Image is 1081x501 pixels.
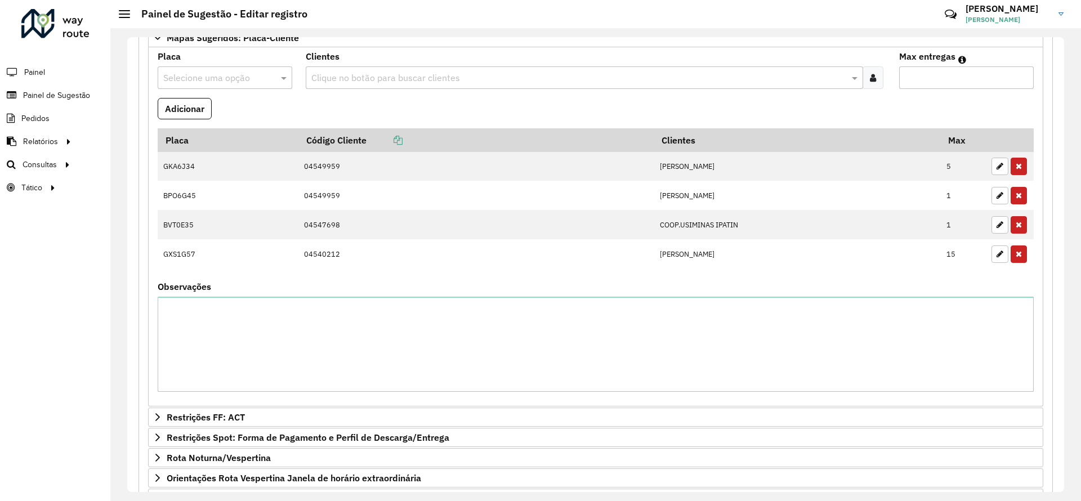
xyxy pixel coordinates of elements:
td: 15 [941,239,986,269]
th: Clientes [654,128,940,152]
span: Painel [24,66,45,78]
td: 5 [941,152,986,181]
span: Restrições FF: ACT [167,413,245,422]
div: Mapas Sugeridos: Placa-Cliente [148,47,1043,407]
label: Max entregas [899,50,955,63]
td: GKA6J34 [158,152,298,181]
span: Orientações Rota Vespertina Janela de horário extraordinária [167,473,421,482]
a: Mapas Sugeridos: Placa-Cliente [148,28,1043,47]
td: COOP.USIMINAS IPATIN [654,210,940,239]
em: Máximo de clientes que serão colocados na mesma rota com os clientes informados [958,55,966,64]
h2: Painel de Sugestão - Editar registro [130,8,307,20]
a: Restrições Spot: Forma de Pagamento e Perfil de Descarga/Entrega [148,428,1043,447]
a: Orientações Rota Vespertina Janela de horário extraordinária [148,468,1043,487]
a: Restrições FF: ACT [148,408,1043,427]
td: BVT0E35 [158,210,298,239]
h3: [PERSON_NAME] [966,3,1050,14]
td: 04540212 [298,239,654,269]
span: Restrições Spot: Forma de Pagamento e Perfil de Descarga/Entrega [167,433,449,442]
td: [PERSON_NAME] [654,239,940,269]
span: [PERSON_NAME] [966,15,1050,25]
td: GXS1G57 [158,239,298,269]
td: [PERSON_NAME] [654,152,940,181]
span: Consultas [23,159,57,171]
label: Observações [158,280,211,293]
span: Painel de Sugestão [23,90,90,101]
span: Mapas Sugeridos: Placa-Cliente [167,33,299,42]
label: Clientes [306,50,340,63]
td: 1 [941,210,986,239]
label: Placa [158,50,181,63]
th: Max [941,128,986,152]
td: BPO6G45 [158,181,298,210]
th: Código Cliente [298,128,654,152]
th: Placa [158,128,298,152]
td: 04547698 [298,210,654,239]
a: Rota Noturna/Vespertina [148,448,1043,467]
span: Pedidos [21,113,50,124]
td: 04549959 [298,181,654,210]
a: Copiar [367,135,403,146]
td: 1 [941,181,986,210]
span: Rota Noturna/Vespertina [167,453,271,462]
td: [PERSON_NAME] [654,181,940,210]
span: Tático [21,182,42,194]
span: Relatórios [23,136,58,147]
td: 04549959 [298,152,654,181]
a: Contato Rápido [939,2,963,26]
button: Adicionar [158,98,212,119]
